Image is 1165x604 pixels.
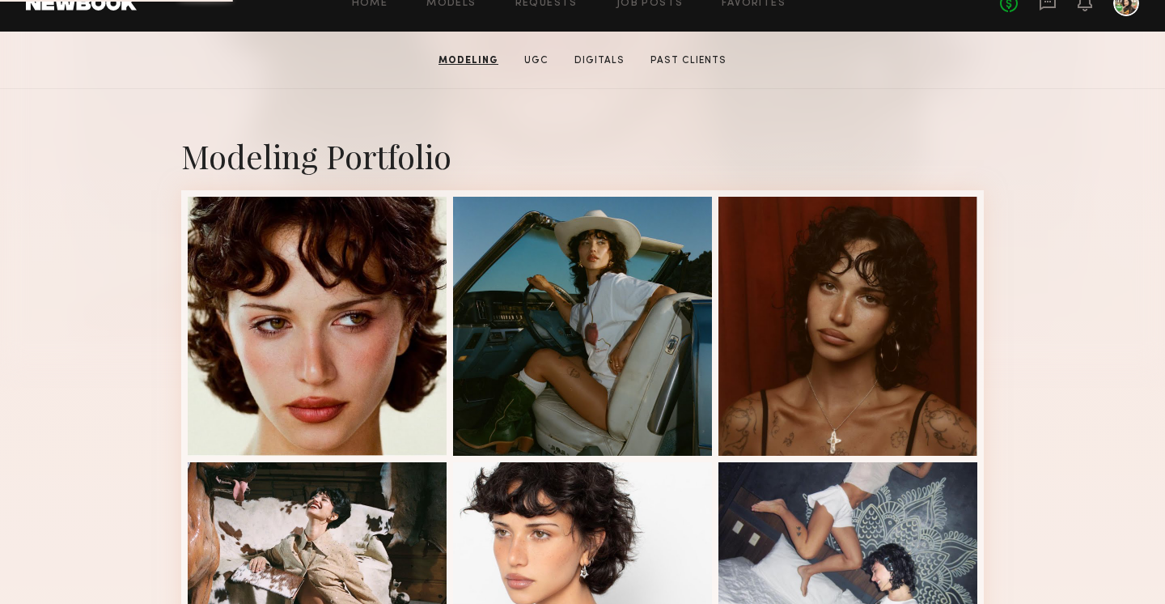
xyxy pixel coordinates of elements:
a: UGC [518,53,555,68]
div: Modeling Portfolio [181,134,984,177]
a: Modeling [432,53,505,68]
a: Digitals [568,53,631,68]
a: Past Clients [644,53,733,68]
